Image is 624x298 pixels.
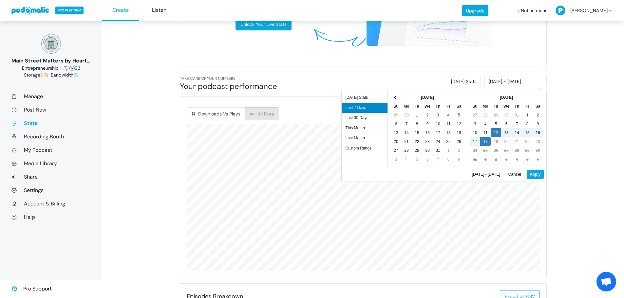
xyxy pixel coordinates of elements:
a: Post New [11,106,90,113]
td: 16 [533,128,543,137]
td: 7 [512,119,522,128]
li: Last Month [342,133,388,143]
a: Pro Support [11,280,52,298]
td: 8 [412,119,422,128]
span: All Data [258,112,274,116]
td: 2 [454,146,464,155]
td: 3 [391,155,401,164]
td: 31 [433,146,443,155]
span: Downloads Vs Plays [198,112,240,116]
div: Main Street Matters by Heart on [GEOGRAPHIC_DATA] [11,57,90,65]
img: P-50-ab8a3cff1f42e3edaa744736fdbd136011fc75d0d07c0e6946c3d5a70d29199b.png [556,6,565,15]
a: Media Library [11,160,90,167]
span: Notifications [521,1,547,20]
td: 25 [443,137,454,146]
td: 28 [401,146,412,155]
h6: TAKE CARE OF YOUR NUMBERS [180,76,360,81]
td: 4 [443,111,454,119]
td: 2 [491,155,501,164]
td: 11 [443,119,454,128]
td: 19 [454,128,464,137]
th: Fr [522,102,533,111]
th: We [501,102,512,111]
th: We [422,102,433,111]
td: 17 [470,137,480,146]
td: 9 [422,119,433,128]
td: 18 [443,128,454,137]
li: Last 30 Days [342,113,388,123]
td: 9 [533,119,543,128]
td: 15 [412,128,422,137]
td: 7 [401,119,412,128]
td: 3 [433,111,443,119]
th: Sa [533,102,543,111]
th: Su [391,102,401,111]
td: 5 [491,119,501,128]
a: Settings [11,187,90,194]
a: Manage [11,93,90,100]
td: 5 [522,155,533,164]
td: 28 [512,146,522,155]
td: 26 [491,146,501,155]
td: 26 [454,137,464,146]
td: 10 [433,119,443,128]
td: 6 [533,155,543,164]
td: 22 [522,137,533,146]
a: Account & Billing [11,200,90,207]
td: 14 [401,128,412,137]
li: Custom Range [342,143,388,153]
th: Th [512,102,522,111]
td: 7 [433,155,443,164]
th: Th [433,102,443,111]
td: 18 [480,137,491,146]
td: 30 [533,146,543,155]
span: 61% [40,72,48,78]
button: Cancel [505,170,524,179]
td: 24 [433,137,443,146]
td: 29 [522,146,533,155]
td: 30 [501,111,512,119]
th: [DATE] [401,93,454,102]
th: Tu [491,102,501,111]
a: Recording Booth [11,133,90,140]
span: PRO PLATINUM [55,7,84,14]
td: 21 [512,137,522,146]
span: Followers [63,65,68,71]
a: Listen [141,0,178,21]
td: 4 [401,155,412,164]
td: 29 [412,146,422,155]
th: Su [470,102,480,111]
td: 8 [522,119,533,128]
td: 31 [470,155,480,164]
td: 9 [454,155,464,164]
span: Storage [24,72,49,78]
td: 10 [470,128,480,137]
th: Fr [443,102,454,111]
th: [DATE] [480,93,533,102]
a: Unlock Your Live Stats [236,18,292,30]
div: 1 93 [11,65,90,72]
td: 3 [501,155,512,164]
span: 1% [73,72,78,78]
td: 2 [533,111,543,119]
td: 3 [470,119,480,128]
td: 24 [470,146,480,155]
td: 1 [443,146,454,155]
li: [DATE] Stats [342,93,388,103]
a: [PERSON_NAME] [556,1,613,20]
td: 31 [512,111,522,119]
th: Mo [480,102,491,111]
td: 30 [401,111,412,119]
a: Create [102,0,139,21]
td: 25 [480,146,491,155]
span: [PERSON_NAME] [570,1,608,20]
span: Business: Entrepreneurship [22,65,59,71]
td: 13 [501,128,512,137]
button: [DATE] Stats [447,76,481,87]
a: Upgrade [462,5,488,16]
th: Mo [401,102,412,111]
span: Episodes [69,65,75,71]
a: Stats [11,120,90,127]
td: 6 [501,119,512,128]
a: My Podcast [11,147,90,153]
